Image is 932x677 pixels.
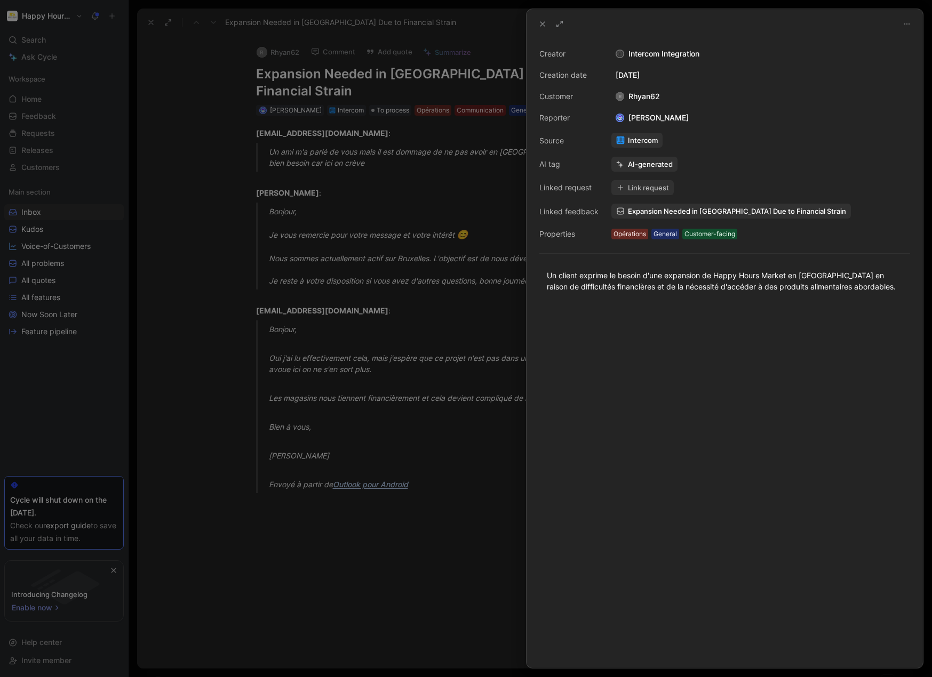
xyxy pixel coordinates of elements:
[611,180,674,195] button: Link request
[539,47,599,60] div: Creator
[611,204,851,219] a: Expansion Needed in [GEOGRAPHIC_DATA] Due to Financial Strain
[628,159,673,169] div: AI-generated
[539,181,599,194] div: Linked request
[611,90,664,103] div: Rhyan62
[617,115,624,122] img: avatar
[611,69,910,82] div: [DATE]
[611,47,910,60] div: Intercom Integration
[611,157,678,172] button: AI-generated
[614,229,646,239] div: Opérations
[628,206,846,216] span: Expansion Needed in [GEOGRAPHIC_DATA] Due to Financial Strain
[611,133,663,148] a: Intercom
[539,228,599,240] div: Properties
[539,134,599,147] div: Source
[539,90,599,103] div: Customer
[539,158,599,171] div: AI tag
[617,51,624,58] div: I
[684,229,735,239] div: Customer-facing
[616,92,624,101] div: R
[539,69,599,82] div: Creation date
[611,111,693,124] div: [PERSON_NAME]
[654,229,677,239] div: General
[539,111,599,124] div: Reporter
[539,205,599,218] div: Linked feedback
[547,270,903,292] div: Un client exprime le besoin d'une expansion de Happy Hours Market en [GEOGRAPHIC_DATA] en raison ...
